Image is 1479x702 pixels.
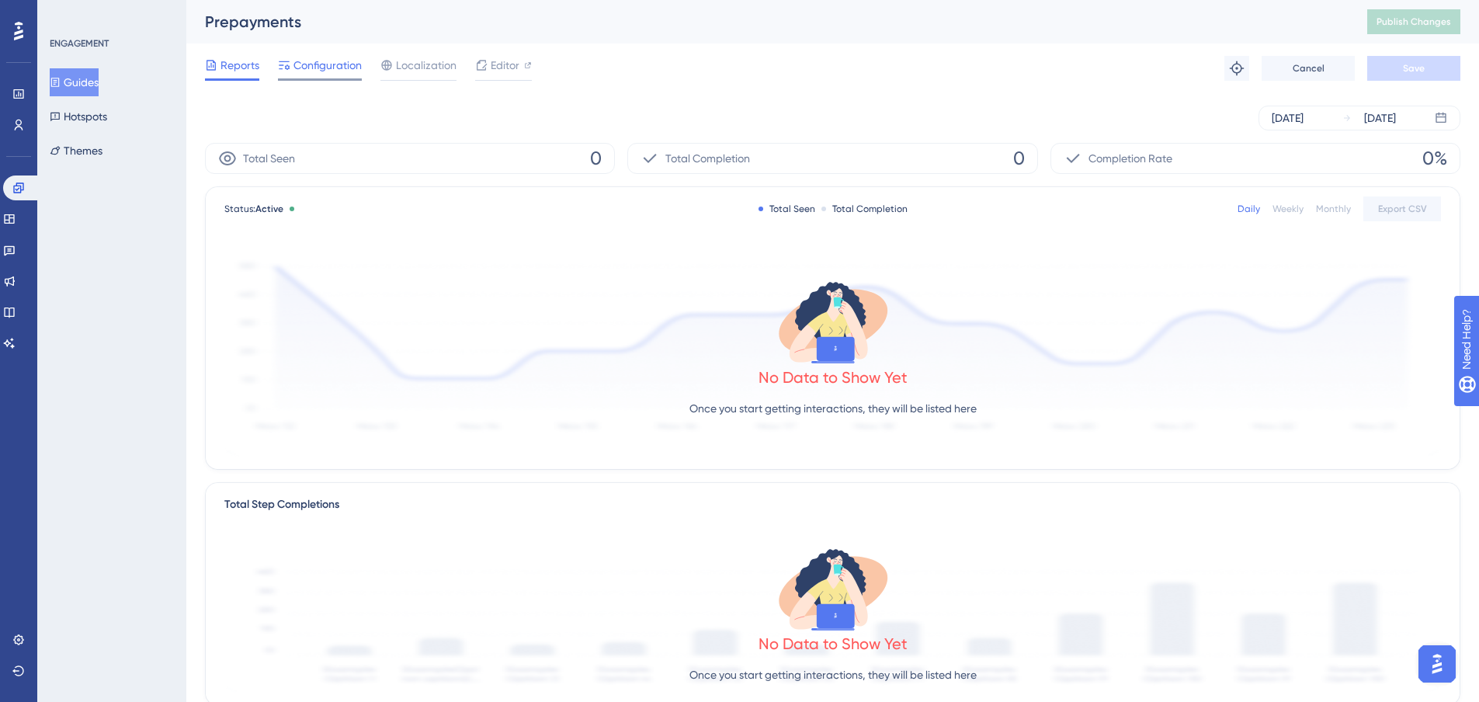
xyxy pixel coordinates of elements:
div: Daily [1238,203,1260,215]
span: Total Completion [665,149,750,168]
span: Status: [224,203,283,215]
button: Save [1367,56,1460,81]
span: Editor [491,56,519,75]
span: 0 [590,146,602,171]
span: 0 [1013,146,1025,171]
iframe: UserGuiding AI Assistant Launcher [1414,641,1460,687]
div: [DATE] [1364,109,1396,127]
div: Total Seen [759,203,815,215]
span: Active [255,203,283,214]
span: Completion Rate [1088,149,1172,168]
p: Once you start getting interactions, they will be listed here [689,399,977,418]
button: Hotspots [50,103,107,130]
div: No Data to Show Yet [759,633,908,655]
div: [DATE] [1272,109,1304,127]
span: Cancel [1293,62,1325,75]
button: Themes [50,137,102,165]
span: Export CSV [1378,203,1427,215]
div: Weekly [1272,203,1304,215]
div: Total Step Completions [224,495,339,514]
button: Publish Changes [1367,9,1460,34]
div: Monthly [1316,203,1351,215]
div: Total Completion [821,203,908,215]
div: ENGAGEMENT [50,37,109,50]
span: Configuration [293,56,362,75]
div: No Data to Show Yet [759,367,908,388]
p: Once you start getting interactions, they will be listed here [689,666,977,684]
span: Reports [220,56,259,75]
span: Save [1403,62,1425,75]
div: Prepayments [205,11,1328,33]
button: Guides [50,68,99,96]
span: Localization [396,56,457,75]
button: Cancel [1262,56,1355,81]
span: 0% [1422,146,1447,171]
span: Publish Changes [1377,16,1451,28]
span: Total Seen [243,149,295,168]
button: Export CSV [1363,196,1441,221]
span: Need Help? [36,4,97,23]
